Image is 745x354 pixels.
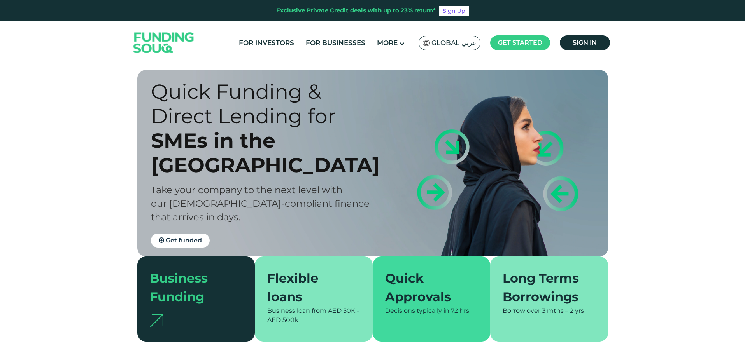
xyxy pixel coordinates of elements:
[276,6,436,15] div: Exclusive Private Credit deals with up to 23% return*
[237,37,296,49] a: For Investors
[267,307,326,314] span: Business loan from
[385,269,469,306] div: Quick Approvals
[377,39,398,47] span: More
[150,314,163,327] img: arrow
[431,38,476,47] span: Global عربي
[151,234,210,248] a: Get funded
[503,269,586,306] div: Long Terms Borrowings
[503,307,540,314] span: Borrow over
[151,128,386,177] div: SMEs in the [GEOGRAPHIC_DATA]
[542,307,584,314] span: 3 mths – 2 yrs
[267,269,351,306] div: Flexible loans
[439,6,469,16] a: Sign Up
[560,35,610,50] a: Sign in
[151,184,370,223] span: Take your company to the next level with our [DEMOGRAPHIC_DATA]-compliant finance that arrives in...
[150,269,233,306] div: Business Funding
[573,39,597,46] span: Sign in
[304,37,367,49] a: For Businesses
[385,307,449,314] span: Decisions typically in
[451,307,469,314] span: 72 hrs
[151,79,386,128] div: Quick Funding & Direct Lending for
[423,40,430,46] img: SA Flag
[166,237,202,244] span: Get funded
[498,39,542,46] span: Get started
[126,23,202,63] img: Logo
